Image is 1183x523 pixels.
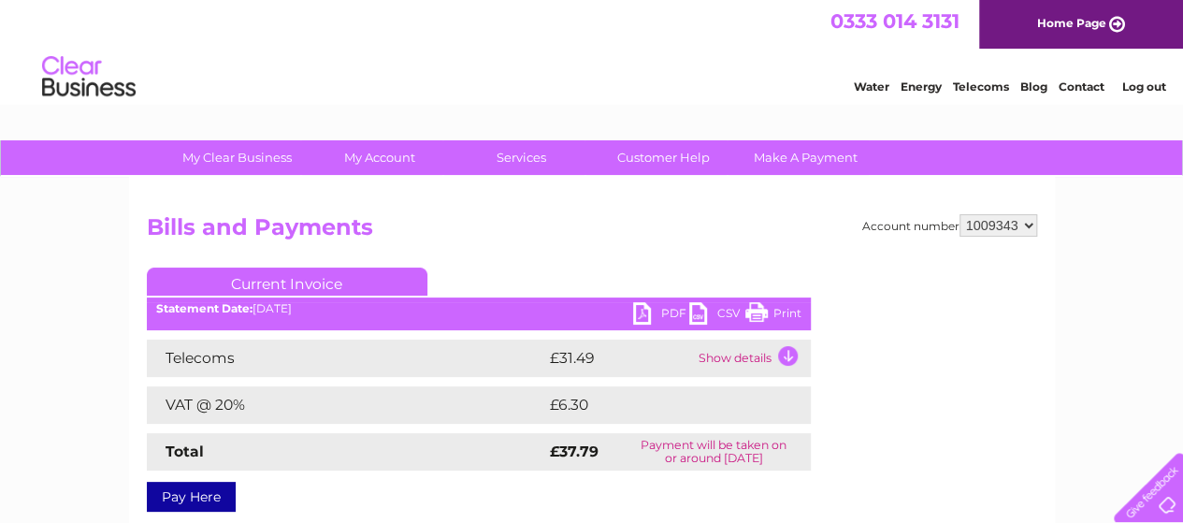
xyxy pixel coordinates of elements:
a: Pay Here [147,482,236,512]
a: Print [745,302,801,329]
img: logo.png [41,49,137,106]
a: Telecoms [953,80,1009,94]
td: Show details [694,340,811,377]
a: CSV [689,302,745,329]
a: 0333 014 3131 [830,9,959,33]
a: Contact [1059,80,1104,94]
a: Services [444,140,599,175]
a: My Clear Business [160,140,314,175]
a: Water [854,80,889,94]
strong: £37.79 [550,443,599,460]
td: VAT @ 20% [147,386,545,424]
h2: Bills and Payments [147,214,1037,250]
a: Current Invoice [147,268,427,296]
a: Blog [1020,80,1047,94]
b: Statement Date: [156,301,252,315]
a: Log out [1121,80,1165,94]
a: PDF [633,302,689,329]
a: Customer Help [586,140,741,175]
div: Account number [862,214,1037,237]
a: My Account [302,140,456,175]
div: Clear Business is a trading name of Verastar Limited (registered in [GEOGRAPHIC_DATA] No. 3667643... [151,10,1034,91]
td: Telecoms [147,340,545,377]
a: Energy [901,80,942,94]
div: [DATE] [147,302,811,315]
strong: Total [166,443,204,460]
a: Make A Payment [729,140,883,175]
td: £6.30 [545,386,767,424]
td: Payment will be taken on or around [DATE] [617,433,811,471]
td: £31.49 [545,340,694,377]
